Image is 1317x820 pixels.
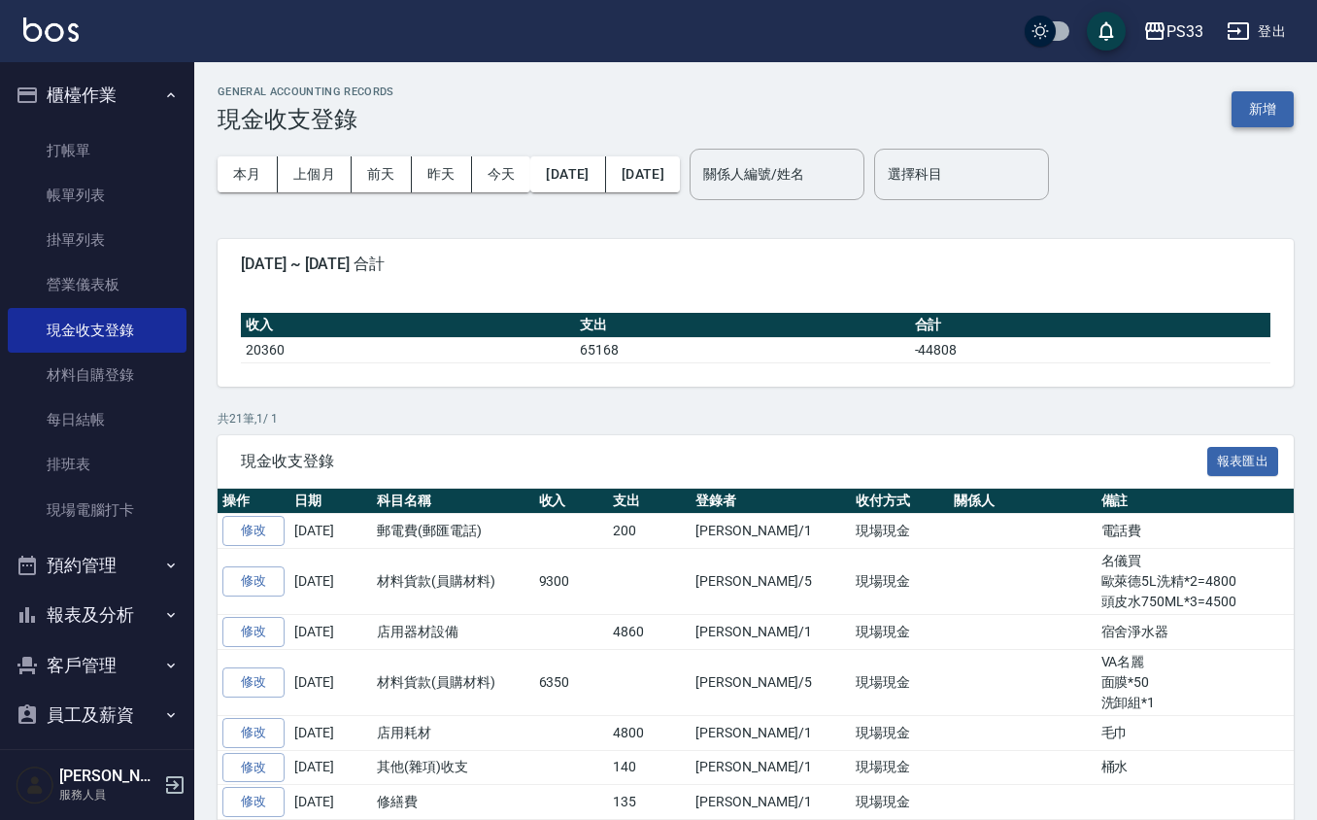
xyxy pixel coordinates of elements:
[218,489,289,514] th: 操作
[218,106,394,133] h3: 現金收支登錄
[289,514,372,549] td: [DATE]
[534,549,609,615] td: 9300
[222,617,285,647] a: 修改
[8,397,186,442] a: 每日結帳
[289,615,372,650] td: [DATE]
[289,549,372,615] td: [DATE]
[59,786,158,803] p: 服務人員
[8,128,186,173] a: 打帳單
[910,313,1271,338] th: 合計
[222,516,285,546] a: 修改
[608,514,691,549] td: 200
[691,649,851,715] td: [PERSON_NAME]/5
[575,313,909,338] th: 支出
[8,540,186,591] button: 預約管理
[241,452,1207,471] span: 現金收支登錄
[372,649,534,715] td: 材料貨款(員購材料)
[16,766,54,804] img: Person
[691,750,851,785] td: [PERSON_NAME]/1
[608,489,691,514] th: 支出
[1207,451,1279,469] a: 報表匯出
[1166,19,1203,44] div: PS33
[8,70,186,120] button: 櫃檯作業
[1232,91,1294,127] button: 新增
[851,514,949,549] td: 現場現金
[372,785,534,820] td: 修繕費
[372,514,534,549] td: 郵電費(郵匯電話)
[289,715,372,750] td: [DATE]
[608,715,691,750] td: 4800
[372,549,534,615] td: 材料貨款(員購材料)
[222,787,285,817] a: 修改
[534,649,609,715] td: 6350
[534,489,609,514] th: 收入
[289,785,372,820] td: [DATE]
[691,549,851,615] td: [PERSON_NAME]/5
[372,615,534,650] td: 店用器材設備
[8,488,186,532] a: 現場電腦打卡
[608,750,691,785] td: 140
[289,649,372,715] td: [DATE]
[372,715,534,750] td: 店用耗材
[8,640,186,691] button: 客戶管理
[8,353,186,397] a: 材料自購登錄
[23,17,79,42] img: Logo
[851,615,949,650] td: 現場現金
[8,442,186,487] a: 排班表
[222,667,285,698] a: 修改
[691,489,851,514] th: 登錄者
[851,715,949,750] td: 現場現金
[8,262,186,307] a: 營業儀表板
[575,337,909,362] td: 65168
[241,337,575,362] td: 20360
[8,218,186,262] a: 掛單列表
[372,489,534,514] th: 科目名稱
[352,156,412,192] button: 前天
[289,489,372,514] th: 日期
[691,514,851,549] td: [PERSON_NAME]/1
[530,156,605,192] button: [DATE]
[851,649,949,715] td: 現場現金
[910,337,1271,362] td: -44808
[8,173,186,218] a: 帳單列表
[289,750,372,785] td: [DATE]
[372,750,534,785] td: 其他(雜項)收支
[59,767,158,786] h5: [PERSON_NAME]
[218,410,1294,427] p: 共 21 筆, 1 / 1
[851,750,949,785] td: 現場現金
[241,255,1270,274] span: [DATE] ~ [DATE] 合計
[222,718,285,748] a: 修改
[691,785,851,820] td: [PERSON_NAME]/1
[278,156,352,192] button: 上個月
[241,313,575,338] th: 收入
[606,156,680,192] button: [DATE]
[691,615,851,650] td: [PERSON_NAME]/1
[851,549,949,615] td: 現場現金
[1087,12,1126,51] button: save
[851,489,949,514] th: 收付方式
[949,489,1096,514] th: 關係人
[1219,14,1294,50] button: 登出
[472,156,531,192] button: 今天
[1135,12,1211,51] button: PS33
[8,590,186,640] button: 報表及分析
[218,85,394,98] h2: GENERAL ACCOUNTING RECORDS
[218,156,278,192] button: 本月
[412,156,472,192] button: 昨天
[1207,447,1279,477] button: 報表匯出
[8,690,186,740] button: 員工及薪資
[222,753,285,783] a: 修改
[608,615,691,650] td: 4860
[851,785,949,820] td: 現場現金
[691,715,851,750] td: [PERSON_NAME]/1
[1232,99,1294,118] a: 新增
[8,308,186,353] a: 現金收支登錄
[222,566,285,597] a: 修改
[608,785,691,820] td: 135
